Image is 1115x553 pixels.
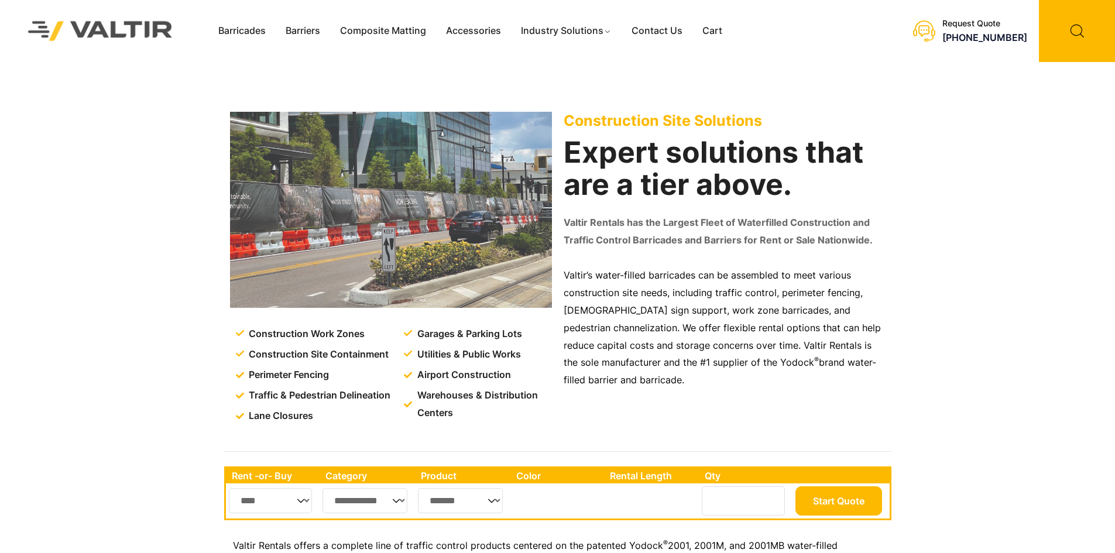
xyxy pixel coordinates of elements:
p: Construction Site Solutions [564,112,886,129]
span: Airport Construction [414,366,511,384]
th: Qty [699,468,792,483]
a: Barricades [208,22,276,40]
a: [PHONE_NUMBER] [942,32,1027,43]
span: Utilities & Public Works [414,346,521,363]
p: Valtir Rentals has the Largest Fleet of Waterfilled Construction and Traffic Control Barricades a... [564,214,886,249]
p: Valtir’s water-filled barricades can be assembled to meet various construction site needs, includ... [564,267,886,389]
sup: ® [814,355,819,364]
th: Color [510,468,605,483]
div: Request Quote [942,19,1027,29]
img: Valtir Rentals [13,6,188,56]
a: Cart [692,22,732,40]
span: Construction Site Containment [246,346,389,363]
a: Accessories [436,22,511,40]
th: Rent -or- Buy [226,468,320,483]
span: Traffic & Pedestrian Delineation [246,387,390,404]
span: Warehouses & Distribution Centers [414,387,554,422]
span: Lane Closures [246,407,313,425]
a: Contact Us [622,22,692,40]
a: Composite Matting [330,22,436,40]
a: Barriers [276,22,330,40]
button: Start Quote [795,486,882,516]
sup: ® [663,538,668,547]
th: Rental Length [604,468,699,483]
span: Garages & Parking Lots [414,325,522,343]
span: Construction Work Zones [246,325,365,343]
th: Product [415,468,510,483]
th: Category [320,468,416,483]
span: Perimeter Fencing [246,366,329,384]
h2: Expert solutions that are a tier above. [564,136,886,201]
a: Industry Solutions [511,22,622,40]
span: Valtir Rentals offers a complete line of traffic control products centered on the patented Yodock [233,540,663,551]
